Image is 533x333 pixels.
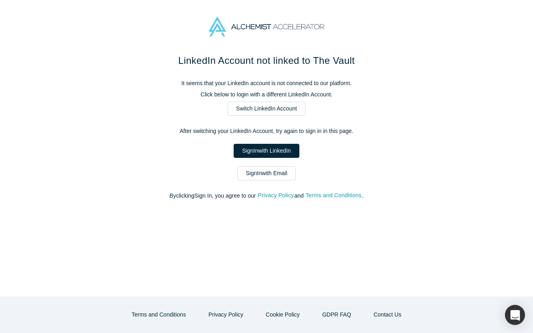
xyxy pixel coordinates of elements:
[200,308,252,322] button: Privacy Policy
[98,127,435,135] p: After switching your LinkedIn Account, try again to sign in in this page.
[234,144,299,158] a: SignInwith LinkedIn
[305,191,362,200] button: Terms and Conditions
[257,191,294,200] button: Privacy Policy
[228,102,305,116] a: Switch LinkedIn Account
[209,17,324,37] img: Alchemist Accelerator Logo
[98,192,435,200] p: By clicking Sign In , you agree to our and .
[123,308,194,322] button: Terms and Conditions
[314,308,359,322] a: GDPR FAQ
[237,166,296,180] a: SignInwith Email
[98,79,435,88] p: It seems that your LinkedIn account is not connected to our platform.
[98,90,435,99] p: Click below to login with a different LinkedIn Account.
[257,308,308,322] button: Cookie Policy
[365,308,410,322] button: Contact Us
[98,53,435,68] h1: LinkedIn Account not linked to The Vault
